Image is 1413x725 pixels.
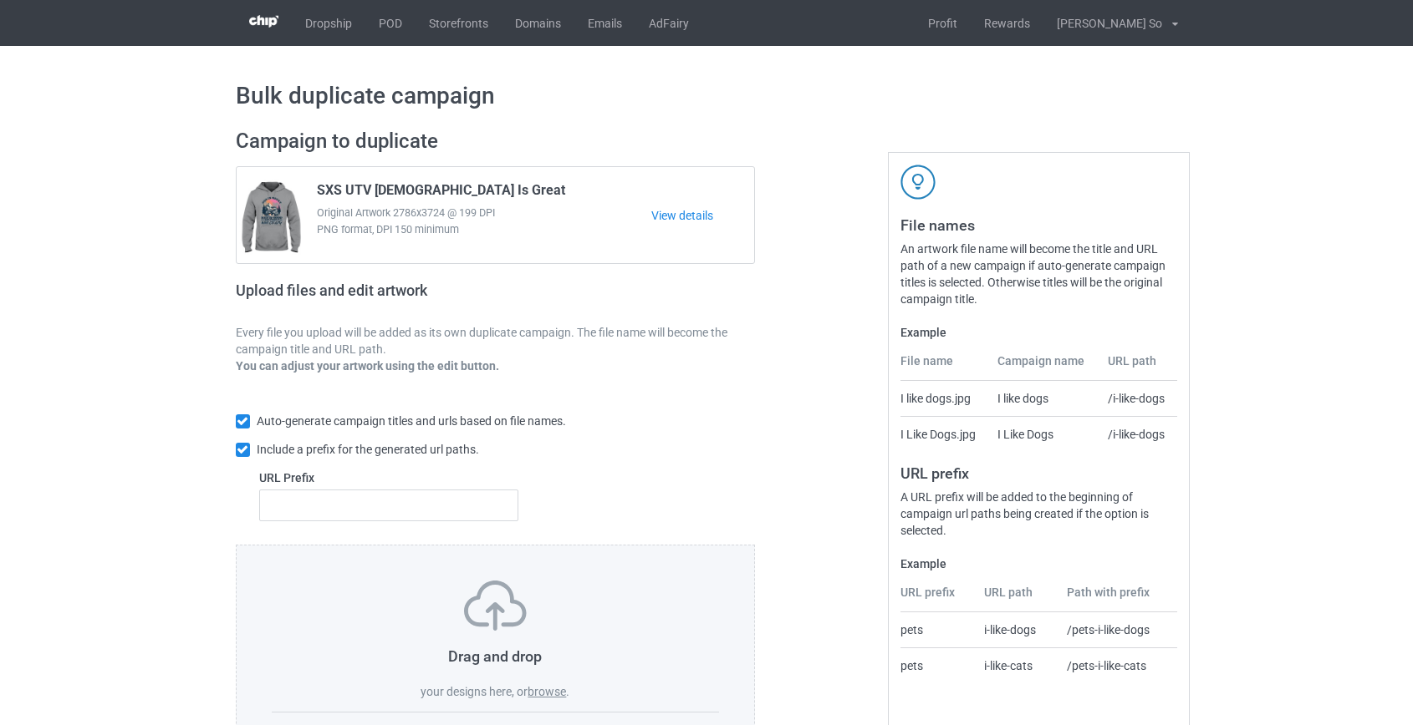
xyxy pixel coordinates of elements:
[1099,381,1177,416] td: /i-like-dogs
[1099,352,1177,381] th: URL path
[236,81,1178,111] h1: Bulk duplicate campaign
[900,352,988,381] th: File name
[651,207,754,224] a: View details
[900,555,1177,572] label: Example
[1043,3,1162,44] div: [PERSON_NAME] So
[1099,416,1177,452] td: /i-like-dogs
[1058,647,1177,683] td: /pets-i-like-cats
[975,612,1058,647] td: i-like-dogs
[236,359,499,373] b: You can adjust your artwork using the edit button.
[900,324,1177,341] label: Example
[900,381,988,416] td: I like dogs.jpg
[272,646,720,666] h3: Drag and drop
[566,685,569,698] span: .
[236,324,756,357] p: Every file you upload will be added as its own duplicate campaign. The file name will become the ...
[900,464,1177,483] h3: URL prefix
[900,489,1177,539] div: A URL prefix will be added to the beginning of campaign url paths being created if the option is ...
[259,469,519,486] label: URL Prefix
[317,221,652,238] span: PNG format, DPI 150 minimum
[1058,584,1177,612] th: Path with prefix
[988,352,1099,381] th: Campaign name
[900,165,936,200] img: svg+xml;base64,PD94bWwgdmVyc2lvbj0iMS4wIiBlbmNvZGluZz0iVVRGLTgiPz4KPHN2ZyB3aWR0aD0iNDJweCIgaGVpZ2...
[975,647,1058,683] td: i-like-cats
[988,381,1099,416] td: I like dogs
[249,15,278,28] img: 3d383065fc803cdd16c62507c020ddf8.png
[317,205,652,221] span: Original Artwork 2786x3724 @ 199 DPI
[900,647,976,683] td: pets
[257,443,479,456] span: Include a prefix for the generated url paths.
[1058,612,1177,647] td: /pets-i-like-dogs
[900,215,1177,235] h3: File names
[900,584,976,612] th: URL prefix
[975,584,1058,612] th: URL path
[257,414,566,428] span: Auto-generate campaign titles and urls based on file names.
[421,685,528,698] span: your designs here, or
[464,581,527,631] img: svg+xml;base64,PD94bWwgdmVyc2lvbj0iMS4wIiBlbmNvZGluZz0iVVRGLTgiPz4KPHN2ZyB3aWR0aD0iNzVweCIgaGVpZ2...
[236,281,548,312] h2: Upload files and edit artwork
[988,416,1099,452] td: I Like Dogs
[317,182,565,205] span: SXS UTV [DEMOGRAPHIC_DATA] Is Great
[236,129,756,155] h2: Campaign to duplicate
[900,241,1177,307] div: An artwork file name will become the title and URL path of a new campaign if auto-generate campai...
[900,416,988,452] td: I Like Dogs.jpg
[528,685,566,698] label: browse
[900,612,976,647] td: pets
